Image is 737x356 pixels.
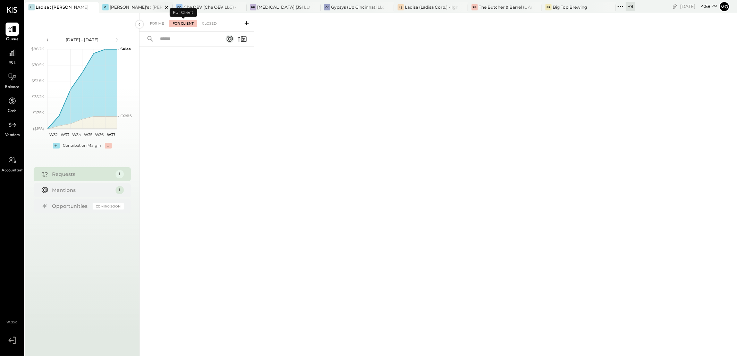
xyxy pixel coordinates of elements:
[32,78,44,83] text: $52.8K
[719,1,730,12] button: Mo
[33,126,44,131] text: ($158)
[72,132,81,137] text: W34
[545,4,552,10] div: BT
[2,168,23,174] span: Accountant
[169,20,197,27] div: For Client
[257,4,310,10] div: [MEDICAL_DATA] (JSI LLC) - Ignite
[0,23,24,43] a: Queue
[671,3,678,10] div: copy link
[250,4,256,10] div: PB
[0,46,24,67] a: P&L
[84,132,92,137] text: W35
[53,143,60,149] div: +
[0,70,24,91] a: Balance
[33,110,44,115] text: $17.5K
[176,4,183,10] div: CO
[49,132,57,137] text: W32
[36,4,88,10] div: Ladisa : [PERSON_NAME] in the Alley
[6,36,19,43] span: Queue
[405,4,458,10] div: Ladisa (Ladisa Corp.) - Ignite
[52,171,112,178] div: Requests
[472,4,478,10] div: TB
[31,46,44,51] text: $88.2K
[120,46,131,51] text: Sales
[107,132,115,137] text: W37
[52,203,89,210] div: Opportunities
[32,62,44,67] text: $70.5K
[32,94,44,99] text: $35.2K
[53,37,112,43] div: [DATE] - [DATE]
[63,143,101,149] div: Contribution Margin
[0,94,24,115] a: Cash
[61,132,69,137] text: W33
[398,4,404,10] div: L(
[95,132,104,137] text: W36
[93,203,124,210] div: Coming Soon
[146,20,168,27] div: For Me
[5,132,20,138] span: Vendors
[105,143,112,149] div: -
[198,20,220,27] div: Closed
[28,4,35,10] div: L:
[553,4,587,10] div: Big Top Brewing
[116,186,124,194] div: 1
[120,113,131,118] text: Labor
[680,3,717,10] div: [DATE]
[52,187,112,194] div: Mentions
[184,4,236,10] div: Che OBV (Che OBV LLC) - Ignite
[102,4,109,10] div: G:
[0,118,24,138] a: Vendors
[324,4,330,10] div: G(
[0,154,24,174] a: Accountant
[5,84,19,91] span: Balance
[626,2,635,11] div: + 9
[479,4,532,10] div: The Butcher & Barrel (L Argento LLC) - [GEOGRAPHIC_DATA]
[116,170,124,178] div: 1
[170,8,197,17] div: For Client
[8,60,16,67] span: P&L
[110,4,162,10] div: [PERSON_NAME]'s : [PERSON_NAME]'s
[8,108,17,115] span: Cash
[331,4,384,10] div: Gypsys (Up Cincinnati LLC) - Ignite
